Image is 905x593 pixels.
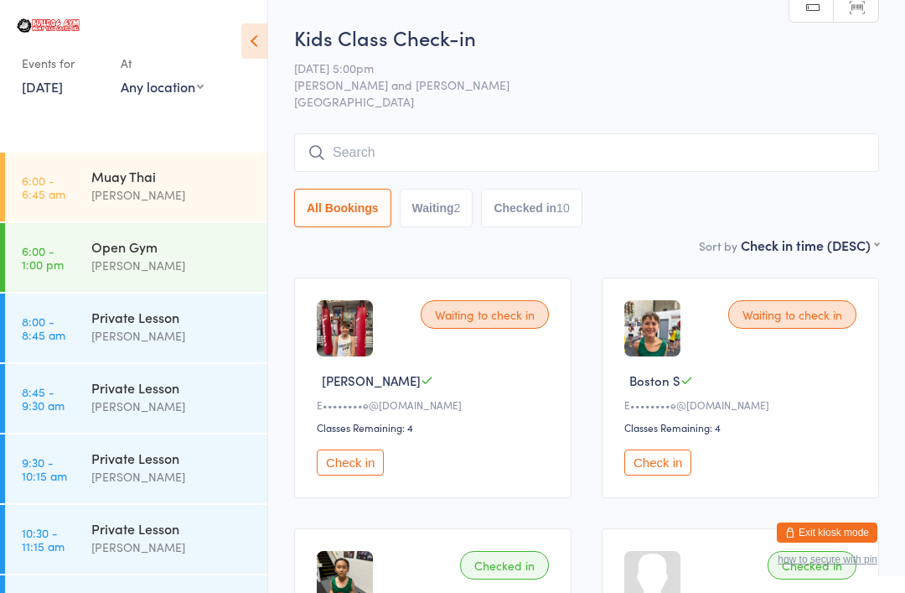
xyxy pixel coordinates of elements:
div: [PERSON_NAME] [91,185,253,205]
div: [PERSON_NAME] [91,467,253,486]
div: Private Lesson [91,308,253,326]
time: 9:30 - 10:15 am [22,455,67,482]
div: Events for [22,49,104,77]
span: [GEOGRAPHIC_DATA] [294,93,879,110]
img: Bulldog Gym Castle Hill Pty Ltd [17,18,80,33]
a: 10:30 -11:15 amPrivate Lesson[PERSON_NAME] [5,505,267,574]
div: Any location [121,77,204,96]
time: 6:00 - 6:45 am [22,174,65,200]
div: Check in time (DESC) [741,236,879,254]
time: 6:00 - 1:00 pm [22,244,64,271]
div: [PERSON_NAME] [91,326,253,346]
div: Open Gym [91,237,253,256]
div: [PERSON_NAME] [91,256,253,275]
h2: Kids Class Check-in [294,23,879,51]
button: Checked in10 [481,189,582,227]
div: Waiting to check in [728,300,856,329]
div: E••••••••e@[DOMAIN_NAME] [624,398,861,412]
button: how to secure with pin [778,554,877,565]
label: Sort by [699,237,737,254]
div: [PERSON_NAME] [91,397,253,416]
a: [DATE] [22,77,63,96]
img: image1733122111.png [317,300,373,356]
span: [DATE] 5:00pm [294,60,853,76]
div: At [121,49,204,77]
div: Waiting to check in [421,300,549,329]
span: [PERSON_NAME] and [PERSON_NAME] [294,76,853,93]
div: 2 [454,201,461,215]
div: Checked in [460,551,549,580]
button: Check in [624,450,691,476]
div: Classes Remaining: 4 [317,420,554,434]
div: [PERSON_NAME] [91,538,253,557]
input: Search [294,133,879,172]
button: Waiting2 [400,189,473,227]
button: Check in [317,450,384,476]
span: Boston S [629,372,680,389]
time: 10:30 - 11:15 am [22,526,65,553]
span: [PERSON_NAME] [322,372,421,389]
div: Private Lesson [91,378,253,397]
img: image1742797821.png [624,300,680,356]
div: Checked in [768,551,856,580]
time: 8:45 - 9:30 am [22,385,65,412]
time: 8:00 - 8:45 am [22,315,65,341]
button: Exit kiosk mode [777,523,877,543]
div: Private Lesson [91,519,253,538]
div: E••••••••e@[DOMAIN_NAME] [317,398,554,412]
a: 8:45 -9:30 amPrivate Lesson[PERSON_NAME] [5,364,267,433]
div: Classes Remaining: 4 [624,420,861,434]
button: All Bookings [294,189,391,227]
a: 9:30 -10:15 amPrivate Lesson[PERSON_NAME] [5,434,267,503]
div: Private Lesson [91,449,253,467]
div: 10 [556,201,570,215]
div: Muay Thai [91,167,253,185]
a: 8:00 -8:45 amPrivate Lesson[PERSON_NAME] [5,294,267,362]
a: 6:00 -6:45 amMuay Thai[PERSON_NAME] [5,153,267,221]
a: 6:00 -1:00 pmOpen Gym[PERSON_NAME] [5,223,267,292]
